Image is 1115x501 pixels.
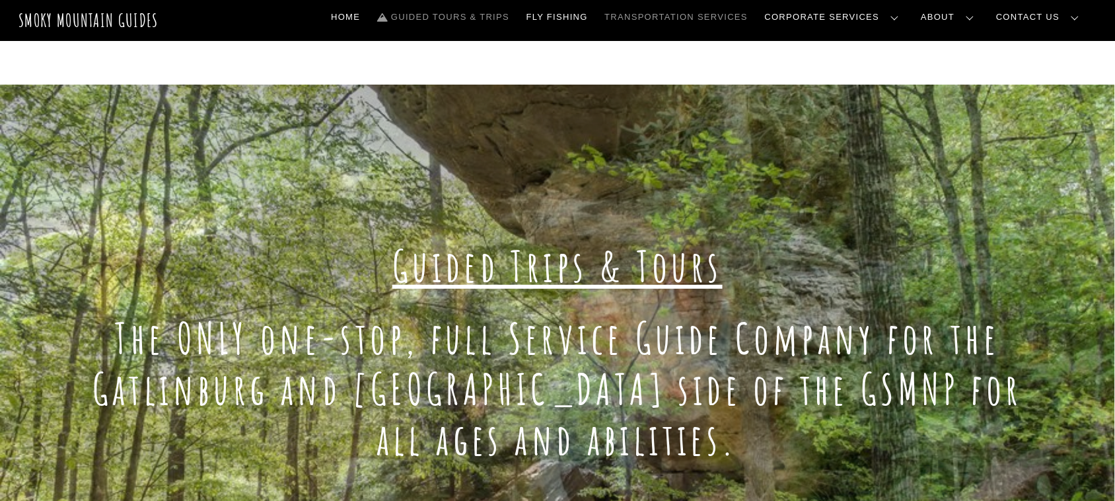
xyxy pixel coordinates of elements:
[326,3,365,31] a: Home
[600,3,753,31] a: Transportation Services
[85,313,1031,465] h1: The ONLY one-stop, full Service Guide Company for the Gatlinburg and [GEOGRAPHIC_DATA] side of th...
[521,3,593,31] a: Fly Fishing
[372,3,515,31] a: Guided Tours & Trips
[760,3,910,31] a: Corporate Services
[18,9,159,31] a: Smoky Mountain Guides
[916,3,985,31] a: About
[991,3,1090,31] a: Contact Us
[392,239,723,293] span: Guided Trips & Tours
